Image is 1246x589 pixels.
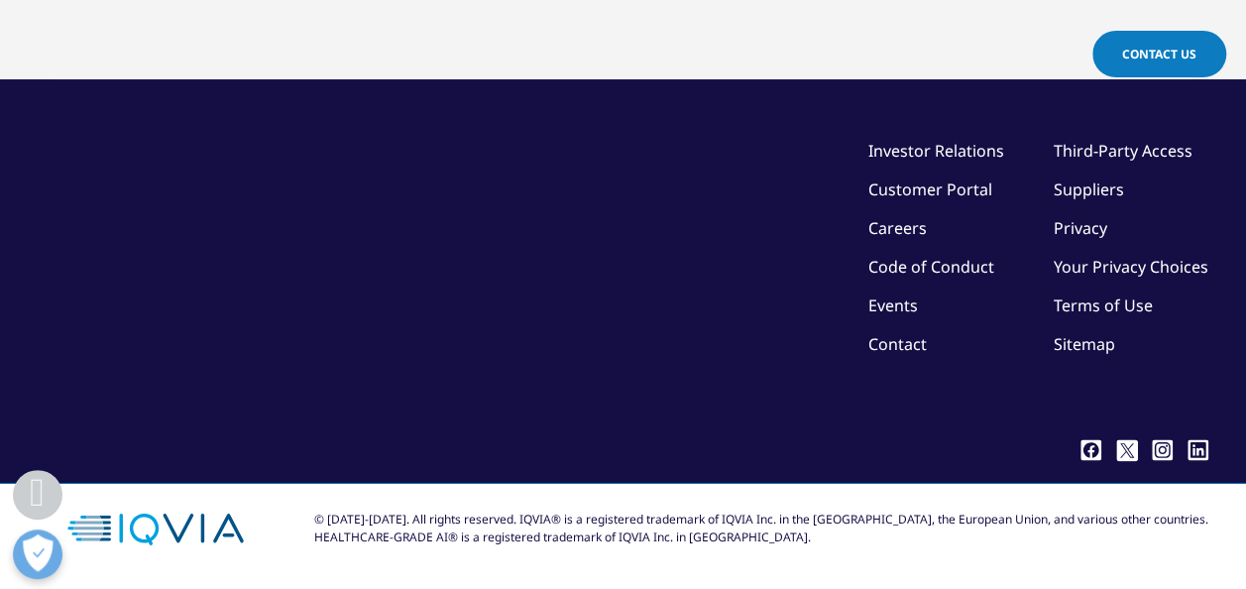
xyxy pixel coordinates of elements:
a: Your Privacy Choices [1054,256,1208,278]
a: Contact Us [1092,31,1226,77]
a: Third-Party Access [1054,140,1192,162]
a: Events [868,294,918,316]
a: Privacy [1054,217,1107,239]
a: Investor Relations [868,140,1004,162]
span: Contact Us [1122,46,1196,62]
a: Code of Conduct [868,256,994,278]
div: © [DATE]-[DATE]. All rights reserved. IQVIA® is a registered trademark of IQVIA Inc. in the [GEOG... [314,511,1208,546]
a: Careers [868,217,927,239]
a: Contact [868,333,927,355]
button: 優先設定センターを開く [13,530,62,579]
a: Sitemap [1054,333,1115,355]
a: Customer Portal [868,178,992,200]
a: Suppliers [1054,178,1124,200]
a: Terms of Use [1054,294,1153,316]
